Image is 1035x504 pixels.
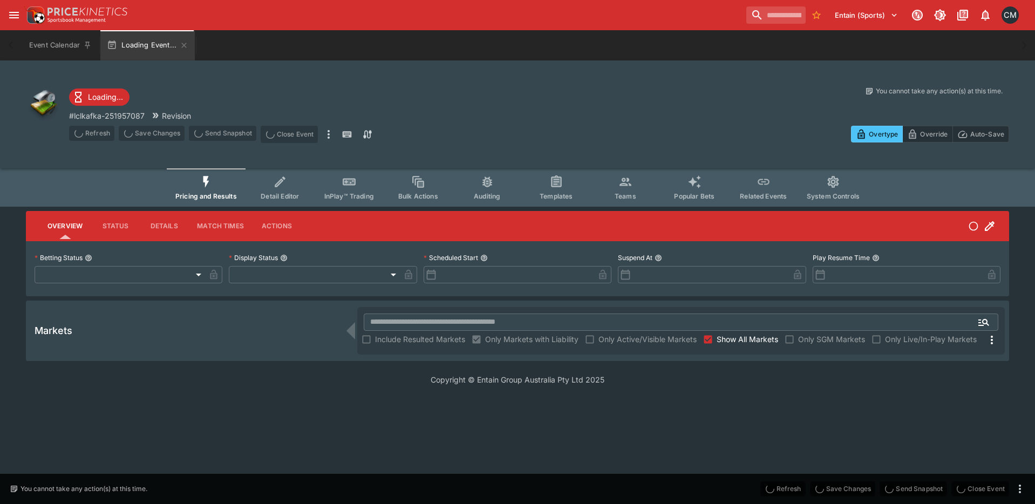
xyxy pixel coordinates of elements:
p: Loading... [88,91,123,103]
span: Pricing and Results [175,192,237,200]
button: Details [140,213,188,239]
button: Documentation [953,5,972,25]
span: InPlay™ Trading [324,192,374,200]
div: Cameron Matheson [1002,6,1019,24]
p: Overtype [869,128,898,140]
button: Toggle light/dark mode [930,5,950,25]
button: Cameron Matheson [998,3,1022,27]
button: Betting Status [85,254,92,262]
button: Status [91,213,140,239]
button: Scheduled Start [480,254,488,262]
p: Revision [162,110,191,121]
button: Overview [39,213,91,239]
p: Suspend At [618,253,652,262]
button: Auto-Save [952,126,1009,142]
p: Override [920,128,948,140]
button: Suspend At [655,254,662,262]
img: PriceKinetics [47,8,127,16]
button: Loading Event... [100,30,195,60]
p: Scheduled Start [424,253,478,262]
button: Notifications [976,5,995,25]
button: Open [974,312,993,332]
span: Show All Markets [717,333,778,345]
span: Detail Editor [261,192,299,200]
p: Play Resume Time [813,253,870,262]
span: Related Events [740,192,787,200]
button: more [322,126,335,143]
div: Event type filters [167,168,868,207]
button: Select Tenant [828,6,904,24]
button: Overtype [851,126,903,142]
p: You cannot take any action(s) at this time. [876,86,1003,96]
img: other.png [26,86,60,121]
span: Only SGM Markets [798,333,865,345]
img: Sportsbook Management [47,18,106,23]
button: Display Status [280,254,288,262]
img: PriceKinetics Logo [24,4,45,26]
button: Connected to PK [908,5,927,25]
span: Popular Bets [674,192,714,200]
h5: Markets [35,324,72,337]
button: open drawer [4,5,24,25]
span: Bulk Actions [398,192,438,200]
span: System Controls [807,192,860,200]
svg: More [985,333,998,346]
p: Auto-Save [970,128,1004,140]
span: Include Resulted Markets [375,333,465,345]
p: Betting Status [35,253,83,262]
button: Override [902,126,952,142]
span: Only Live/In-Play Markets [885,333,977,345]
span: Auditing [474,192,500,200]
button: Play Resume Time [872,254,880,262]
div: Start From [851,126,1009,142]
p: Display Status [229,253,278,262]
button: Match Times [188,213,253,239]
span: Templates [540,192,573,200]
span: Only Markets with Liability [485,333,578,345]
button: No Bookmarks [808,6,825,24]
input: search [746,6,806,24]
p: Copy To Clipboard [69,110,145,121]
button: more [1013,482,1026,495]
p: You cannot take any action(s) at this time. [21,484,147,494]
button: Event Calendar [23,30,98,60]
span: Teams [615,192,636,200]
span: Only Active/Visible Markets [598,333,697,345]
button: Actions [253,213,301,239]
